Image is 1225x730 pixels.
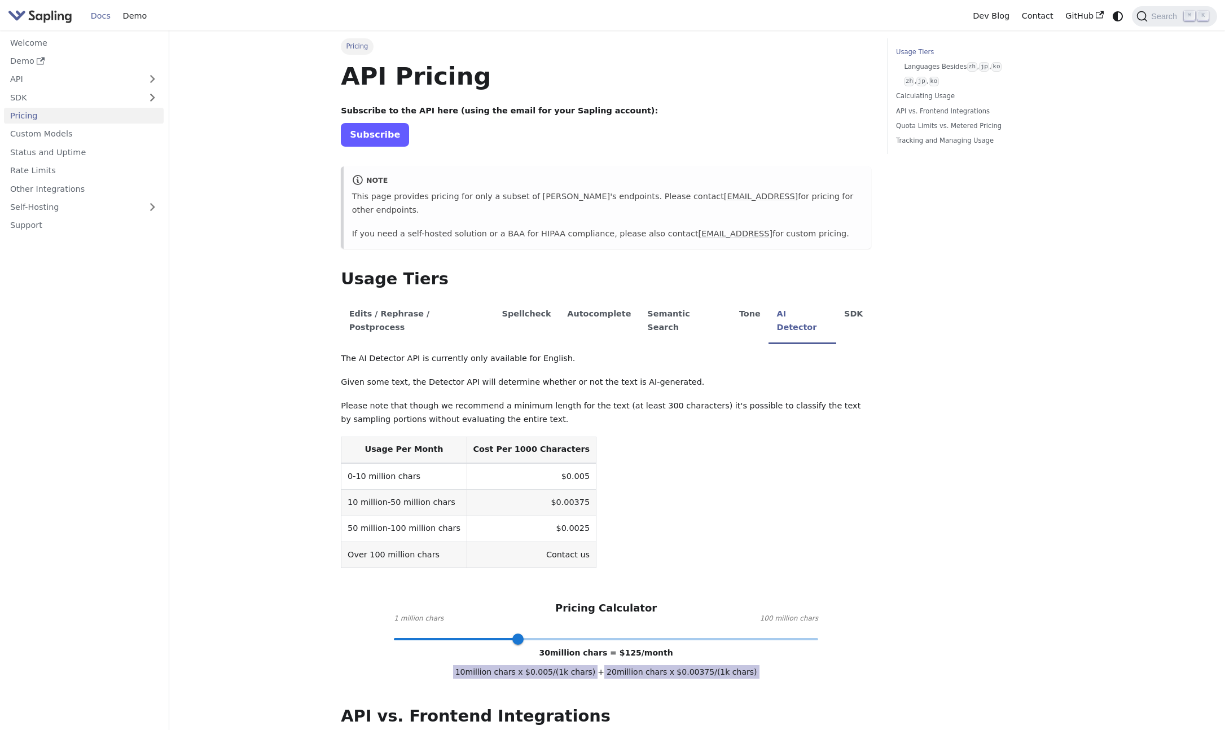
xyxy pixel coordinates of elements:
a: Support [4,217,164,234]
td: $0.0025 [467,516,596,542]
a: SDK [4,89,141,105]
a: Sapling.ai [8,8,76,24]
li: Tone [731,300,769,344]
code: zh [967,62,977,72]
button: Search (Command+K) [1132,6,1217,27]
p: If you need a self-hosted solution or a BAA for HIPAA compliance, please also contact for custom ... [352,227,863,241]
td: Contact us [467,542,596,568]
a: API [4,71,141,87]
code: ko [929,77,939,86]
code: jp [916,77,927,86]
code: ko [991,62,1002,72]
a: GitHub [1059,7,1109,25]
td: $0.005 [467,463,596,490]
kbd: ⌘ [1184,11,1195,21]
p: This page provides pricing for only a subset of [PERSON_NAME]'s endpoints. Please contact for pri... [352,190,863,217]
nav: Breadcrumbs [341,38,871,54]
img: Sapling.ai [8,8,72,24]
a: Tracking and Managing Usage [896,135,1049,146]
td: 0-10 million chars [341,463,467,490]
a: Dev Blog [967,7,1015,25]
h2: Usage Tiers [341,269,871,289]
span: 20 million chars x $ 0.00375 /(1k chars) [604,665,759,679]
th: Usage Per Month [341,437,467,463]
a: Status and Uptime [4,144,164,160]
button: Expand sidebar category 'API' [141,71,164,87]
div: note [352,174,863,188]
a: API vs. Frontend Integrations [896,106,1049,117]
a: Demo [4,53,164,69]
a: Welcome [4,34,164,51]
h1: API Pricing [341,61,871,91]
a: Pricing [4,108,164,124]
button: Expand sidebar category 'SDK' [141,89,164,105]
a: Languages Besideszh,jp,ko [904,61,1045,72]
span: Search [1148,12,1184,21]
li: Spellcheck [494,300,559,344]
span: 100 million chars [760,613,818,625]
h2: API vs. Frontend Integrations [341,706,871,727]
a: [EMAIL_ADDRESS] [724,192,798,201]
a: Quota Limits vs. Metered Pricing [896,121,1049,131]
p: Given some text, the Detector API will determine whether or not the text is AI-generated. [341,376,871,389]
li: SDK [836,300,871,344]
td: 10 million-50 million chars [341,490,467,516]
td: Over 100 million chars [341,542,467,568]
th: Cost Per 1000 Characters [467,437,596,463]
li: Edits / Rephrase / Postprocess [341,300,494,344]
a: Calculating Usage [896,91,1049,102]
span: 10 million chars x $ 0.005 /(1k chars) [453,665,598,679]
span: + [598,667,604,676]
p: Please note that though we recommend a minimum length for the text (at least 300 characters) it's... [341,399,871,426]
a: Docs [85,7,117,25]
code: zh [904,77,914,86]
li: AI Detector [769,300,836,344]
button: Switch between dark and light mode (currently system mode) [1110,8,1126,24]
a: Contact [1016,7,1060,25]
a: Usage Tiers [896,47,1049,58]
code: jp [979,62,989,72]
td: 50 million-100 million chars [341,516,467,542]
a: Rate Limits [4,162,164,179]
a: Demo [117,7,153,25]
a: Custom Models [4,126,164,142]
a: Other Integrations [4,181,164,197]
a: Subscribe [341,123,409,146]
a: [EMAIL_ADDRESS] [699,229,772,238]
span: 30 million chars = $ 125 /month [539,648,673,657]
strong: Subscribe to the API here (using the email for your Sapling account): [341,106,658,115]
span: Pricing [341,38,373,54]
li: Autocomplete [559,300,639,344]
p: The AI Detector API is currently only available for English. [341,352,871,366]
kbd: K [1197,11,1209,21]
h3: Pricing Calculator [555,602,657,615]
a: zh,jp,ko [904,76,1045,87]
a: Self-Hosting [4,199,164,216]
li: Semantic Search [639,300,731,344]
td: $0.00375 [467,490,596,516]
span: 1 million chars [394,613,444,625]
